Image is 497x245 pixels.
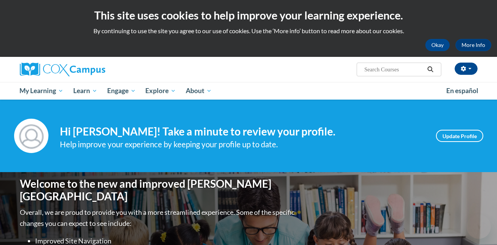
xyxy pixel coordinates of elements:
span: About [186,86,212,95]
a: En español [441,83,483,99]
span: My Learning [19,86,63,95]
input: Search Courses [364,65,425,74]
img: Profile Image [14,119,48,153]
a: Explore [140,82,181,100]
a: Update Profile [436,130,483,142]
div: Help improve your experience by keeping your profile up to date. [60,138,425,151]
p: By continuing to use the site you agree to our use of cookies. Use the ‘More info’ button to read... [6,27,491,35]
span: Engage [107,86,136,95]
iframe: Button to launch messaging window [466,214,491,239]
p: Overall, we are proud to provide you with a more streamlined experience. Some of the specific cha... [20,207,296,229]
span: Learn [73,86,97,95]
a: More Info [455,39,491,51]
h4: Hi [PERSON_NAME]! Take a minute to review your profile. [60,125,425,138]
button: Search [425,65,436,74]
iframe: Close message [413,196,428,211]
span: Explore [145,86,176,95]
img: Cox Campus [20,63,105,76]
span: En español [446,87,478,95]
a: Cox Campus [20,63,165,76]
a: Learn [68,82,102,100]
a: About [181,82,217,100]
button: Okay [425,39,450,51]
button: Account Settings [455,63,478,75]
h2: This site uses cookies to help improve your learning experience. [6,8,491,23]
h1: Welcome to the new and improved [PERSON_NAME][GEOGRAPHIC_DATA] [20,177,296,203]
a: My Learning [15,82,69,100]
div: Main menu [8,82,489,100]
a: Engage [102,82,141,100]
